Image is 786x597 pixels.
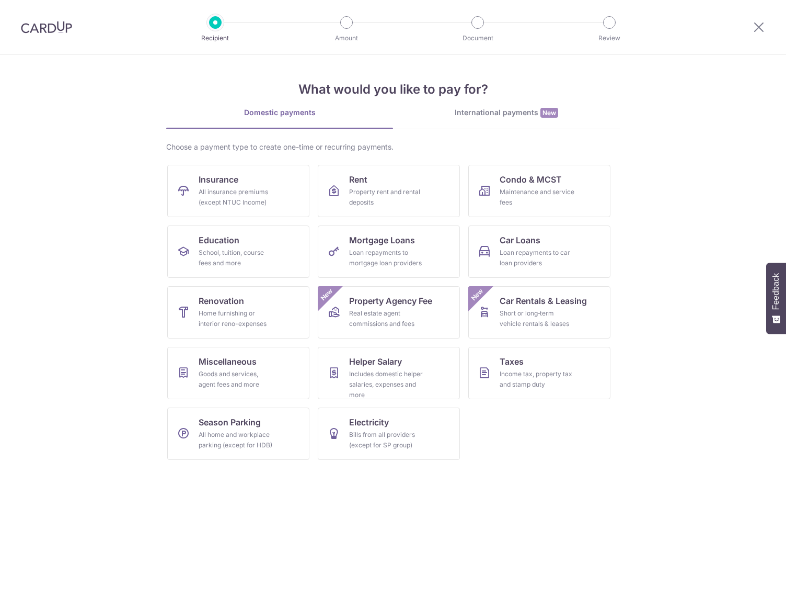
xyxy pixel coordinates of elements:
a: TaxesIncome tax, property tax and stamp duty [468,347,610,399]
a: Mortgage LoansLoan repayments to mortgage loan providers [318,226,460,278]
div: School, tuition, course fees and more [199,247,274,268]
a: InsuranceAll insurance premiums (except NTUC Income) [167,165,309,217]
span: Car Loans [500,234,540,246]
a: RentProperty rent and rental deposits [318,165,460,217]
div: Real estate agent commissions and fees [349,308,424,329]
a: RenovationHome furnishing or interior reno-expenses [167,286,309,339]
span: New [318,286,336,303]
span: Condo & MCST [500,173,562,186]
p: Document [439,33,516,43]
div: Income tax, property tax and stamp duty [500,369,575,390]
a: ElectricityBills from all providers (except for SP group) [318,408,460,460]
img: CardUp [21,21,72,33]
div: All insurance premiums (except NTUC Income) [199,187,274,208]
div: All home and workplace parking (except for HDB) [199,430,274,450]
span: New [469,286,486,303]
a: EducationSchool, tuition, course fees and more [167,226,309,278]
div: Loan repayments to mortgage loan providers [349,247,424,268]
div: Domestic payments [166,107,393,118]
div: Includes domestic helper salaries, expenses and more [349,369,424,400]
a: Season ParkingAll home and workplace parking (except for HDB) [167,408,309,460]
a: MiscellaneousGoods and services, agent fees and more [167,347,309,399]
span: Mortgage Loans [349,234,415,246]
button: Feedback - Show survey [766,263,786,334]
div: Property rent and rental deposits [349,187,424,208]
span: Renovation [199,295,244,307]
p: Recipient [177,33,254,43]
div: Home furnishing or interior reno-expenses [199,308,274,329]
a: Car LoansLoan repayments to car loan providers [468,226,610,278]
span: Car Rentals & Leasing [500,295,587,307]
span: Season Parking [199,416,261,429]
h4: What would you like to pay for? [166,80,620,99]
a: Property Agency FeeReal estate agent commissions and feesNew [318,286,460,339]
a: Condo & MCSTMaintenance and service fees [468,165,610,217]
span: Taxes [500,355,524,368]
div: Goods and services, agent fees and more [199,369,274,390]
span: Miscellaneous [199,355,257,368]
span: Rent [349,173,367,186]
span: Helper Salary [349,355,402,368]
a: Helper SalaryIncludes domestic helper salaries, expenses and more [318,347,460,399]
div: Loan repayments to car loan providers [500,247,575,268]
span: Education [199,234,239,246]
div: Short or long‑term vehicle rentals & leases [500,308,575,329]
iframe: Opens a widget where you can find more information [719,566,776,592]
div: Choose a payment type to create one-time or recurring payments. [166,142,620,152]
span: Feedback [771,273,781,310]
div: Bills from all providers (except for SP group) [349,430,424,450]
span: Insurance [199,173,238,186]
p: Amount [308,33,385,43]
span: Property Agency Fee [349,295,432,307]
div: Maintenance and service fees [500,187,575,208]
div: International payments [393,107,620,118]
span: Electricity [349,416,389,429]
p: Review [571,33,648,43]
span: New [540,108,558,118]
a: Car Rentals & LeasingShort or long‑term vehicle rentals & leasesNew [468,286,610,339]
